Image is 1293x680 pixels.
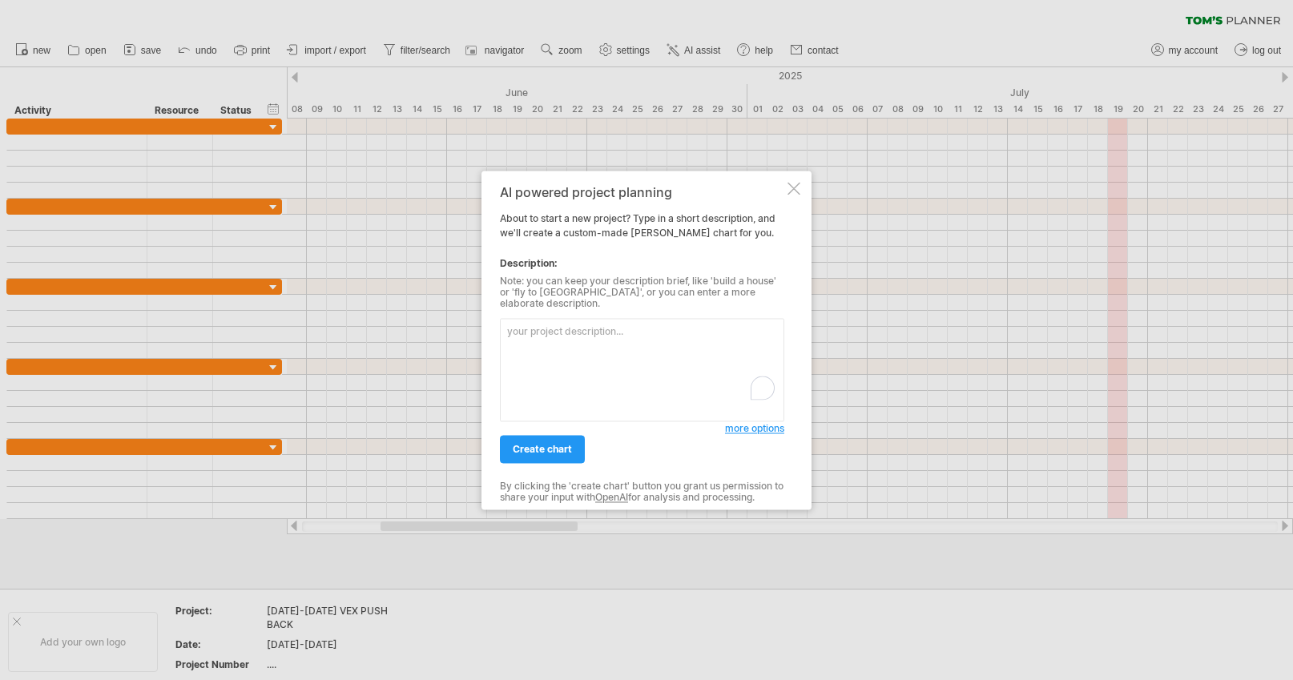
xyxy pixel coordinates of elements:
div: About to start a new project? Type in a short description, and we'll create a custom-made [PERSON... [500,185,784,495]
div: Note: you can keep your description brief, like 'build a house' or 'fly to [GEOGRAPHIC_DATA]', or... [500,276,784,310]
span: more options [725,422,784,434]
div: AI powered project planning [500,185,784,199]
div: Description: [500,256,784,271]
span: create chart [513,443,572,455]
a: create chart [500,435,585,463]
textarea: To enrich screen reader interactions, please activate Accessibility in Grammarly extension settings [500,318,784,421]
div: By clicking the 'create chart' button you grant us permission to share your input with for analys... [500,481,784,504]
a: more options [725,421,784,436]
a: OpenAI [595,492,628,504]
